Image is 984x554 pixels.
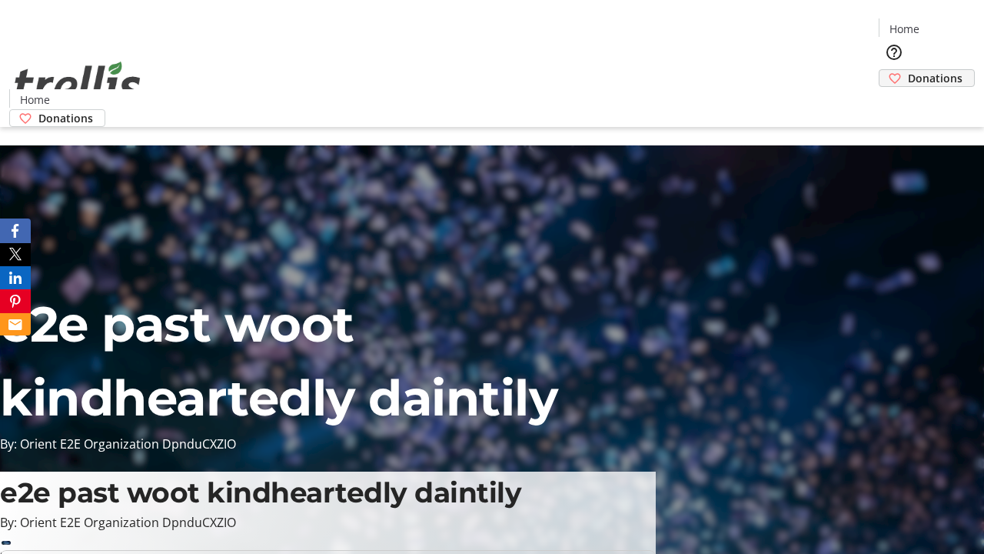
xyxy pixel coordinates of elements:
img: Orient E2E Organization DpnduCXZIO's Logo [9,45,146,122]
span: Home [20,92,50,108]
a: Donations [879,69,975,87]
span: Home [889,21,919,37]
span: Donations [908,70,962,86]
button: Help [879,37,909,68]
span: Donations [38,110,93,126]
a: Home [10,92,59,108]
button: Cart [879,87,909,118]
a: Home [879,21,929,37]
a: Donations [9,109,105,127]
